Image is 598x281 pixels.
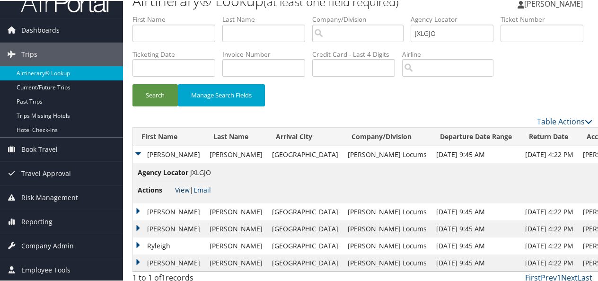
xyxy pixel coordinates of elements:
td: [PERSON_NAME] [205,202,267,220]
label: Agency Locator [411,14,501,23]
td: [DATE] 9:45 AM [431,254,520,271]
td: [PERSON_NAME] Locums [343,145,431,162]
th: Company/Division [343,127,431,145]
td: [DATE] 9:45 AM [431,145,520,162]
span: Dashboards [21,18,60,41]
span: Travel Approval [21,161,71,184]
label: Ticket Number [501,14,590,23]
th: First Name: activate to sort column ascending [133,127,205,145]
span: Trips [21,42,37,65]
label: Invoice Number [222,49,312,58]
td: [DATE] 4:22 PM [520,220,578,237]
td: [PERSON_NAME] Locums [343,220,431,237]
th: Arrival City: activate to sort column ascending [267,127,343,145]
td: [DATE] 4:22 PM [520,202,578,220]
td: [PERSON_NAME] [205,220,267,237]
label: First Name [132,14,222,23]
td: [PERSON_NAME] Locums [343,202,431,220]
label: Credit Card - Last 4 Digits [312,49,402,58]
th: Return Date: activate to sort column ascending [520,127,578,145]
td: [PERSON_NAME] [205,237,267,254]
a: Table Actions [537,115,592,126]
td: [PERSON_NAME] [205,254,267,271]
td: [DATE] 9:45 AM [431,202,520,220]
label: Airline [402,49,501,58]
a: Email [193,184,211,193]
span: Reporting [21,209,53,233]
td: [GEOGRAPHIC_DATA] [267,202,343,220]
th: Departure Date Range: activate to sort column ascending [431,127,520,145]
span: Company Admin [21,233,74,257]
td: [DATE] 9:45 AM [431,220,520,237]
td: [GEOGRAPHIC_DATA] [267,254,343,271]
label: Company/Division [312,14,411,23]
a: View [175,184,190,193]
button: Manage Search Fields [178,83,265,105]
th: Last Name: activate to sort column ascending [205,127,267,145]
td: Ryleigh [133,237,205,254]
td: [GEOGRAPHIC_DATA] [267,237,343,254]
span: JXLGJO [190,167,211,176]
td: [DATE] 4:22 PM [520,145,578,162]
span: Actions [138,184,173,194]
span: Agency Locator [138,167,188,177]
td: [GEOGRAPHIC_DATA] [267,220,343,237]
td: [PERSON_NAME] [133,202,205,220]
span: | [175,184,211,193]
td: [PERSON_NAME] [205,145,267,162]
td: [GEOGRAPHIC_DATA] [267,145,343,162]
label: Ticketing Date [132,49,222,58]
td: [PERSON_NAME] [133,145,205,162]
td: [DATE] 4:22 PM [520,254,578,271]
span: Risk Management [21,185,78,209]
span: Book Travel [21,137,58,160]
button: Search [132,83,178,105]
label: Last Name [222,14,312,23]
td: [DATE] 9:45 AM [431,237,520,254]
td: [PERSON_NAME] Locums [343,237,431,254]
td: [PERSON_NAME] [133,220,205,237]
td: [DATE] 4:22 PM [520,237,578,254]
span: Employee Tools [21,257,70,281]
td: [PERSON_NAME] [133,254,205,271]
td: [PERSON_NAME] Locums [343,254,431,271]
